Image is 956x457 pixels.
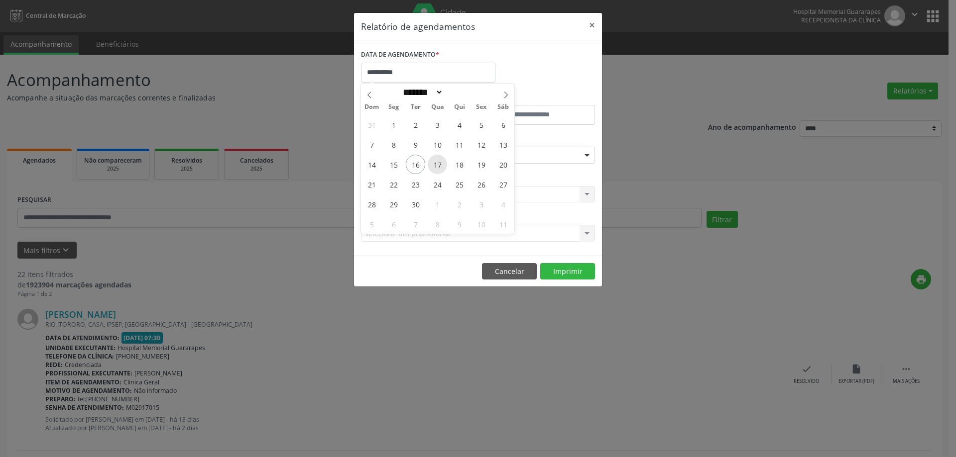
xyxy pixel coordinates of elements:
span: Setembro 25, 2025 [450,175,469,194]
span: Outubro 7, 2025 [406,214,425,234]
span: Sex [471,104,492,110]
span: Outubro 6, 2025 [384,214,403,234]
label: ATÉ [480,90,595,105]
span: Outubro 9, 2025 [450,214,469,234]
span: Outubro 2, 2025 [450,194,469,214]
span: Setembro 19, 2025 [472,155,491,174]
span: Setembro 28, 2025 [362,194,381,214]
span: Setembro 20, 2025 [493,155,513,174]
span: Setembro 23, 2025 [406,175,425,194]
span: Outubro 4, 2025 [493,194,513,214]
span: Setembro 9, 2025 [406,135,425,154]
span: Seg [383,104,405,110]
span: Agosto 31, 2025 [362,115,381,134]
span: Outubro 11, 2025 [493,214,513,234]
span: Outubro 10, 2025 [472,214,491,234]
span: Outubro 5, 2025 [362,214,381,234]
span: Setembro 10, 2025 [428,135,447,154]
span: Setembro 2, 2025 [406,115,425,134]
input: Year [443,87,476,97]
span: Outubro 1, 2025 [428,194,447,214]
span: Setembro 7, 2025 [362,135,381,154]
select: Month [399,87,443,97]
span: Setembro 30, 2025 [406,194,425,214]
button: Close [582,13,602,37]
button: Cancelar [482,263,537,280]
span: Setembro 21, 2025 [362,175,381,194]
span: Qua [427,104,449,110]
span: Setembro 1, 2025 [384,115,403,134]
span: Setembro 6, 2025 [493,115,513,134]
h5: Relatório de agendamentos [361,20,475,33]
span: Outubro 8, 2025 [428,214,447,234]
span: Setembro 5, 2025 [472,115,491,134]
span: Setembro 15, 2025 [384,155,403,174]
span: Qui [449,104,471,110]
span: Setembro 8, 2025 [384,135,403,154]
span: Setembro 14, 2025 [362,155,381,174]
label: DATA DE AGENDAMENTO [361,47,439,63]
span: Setembro 17, 2025 [428,155,447,174]
span: Setembro 4, 2025 [450,115,469,134]
span: Outubro 3, 2025 [472,194,491,214]
span: Sáb [492,104,514,110]
span: Setembro 11, 2025 [450,135,469,154]
span: Setembro 29, 2025 [384,194,403,214]
span: Setembro 12, 2025 [472,135,491,154]
span: Setembro 16, 2025 [406,155,425,174]
span: Setembro 13, 2025 [493,135,513,154]
span: Dom [361,104,383,110]
span: Setembro 18, 2025 [450,155,469,174]
button: Imprimir [540,263,595,280]
span: Setembro 26, 2025 [472,175,491,194]
span: Setembro 22, 2025 [384,175,403,194]
span: Setembro 3, 2025 [428,115,447,134]
span: Setembro 24, 2025 [428,175,447,194]
span: Ter [405,104,427,110]
span: Setembro 27, 2025 [493,175,513,194]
